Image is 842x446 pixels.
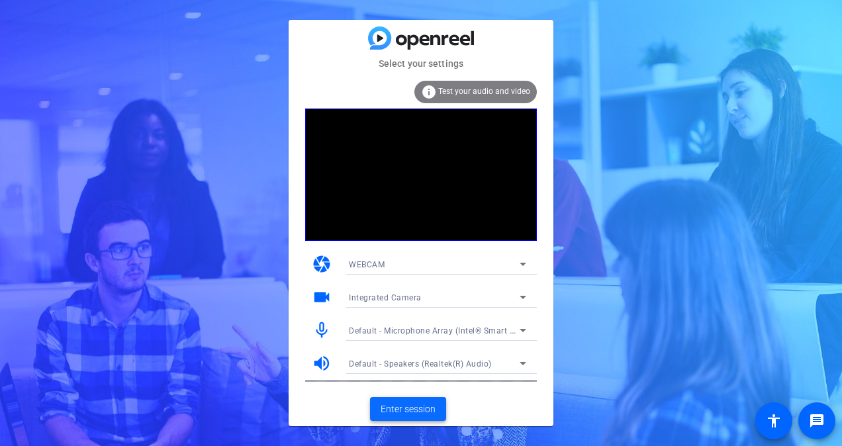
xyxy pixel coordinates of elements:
[312,353,332,373] mat-icon: volume_up
[312,254,332,274] mat-icon: camera
[289,56,553,71] mat-card-subtitle: Select your settings
[809,413,825,429] mat-icon: message
[766,413,782,429] mat-icon: accessibility
[438,87,530,96] span: Test your audio and video
[381,402,436,416] span: Enter session
[312,287,332,307] mat-icon: videocam
[370,397,446,421] button: Enter session
[349,260,385,269] span: WEBCAM
[312,320,332,340] mat-icon: mic_none
[349,293,422,302] span: Integrated Camera
[421,84,437,100] mat-icon: info
[368,26,474,50] img: blue-gradient.svg
[349,359,492,369] span: Default - Speakers (Realtek(R) Audio)
[349,325,677,335] span: Default - Microphone Array (Intel® Smart Sound Technology for Digital Microphones)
